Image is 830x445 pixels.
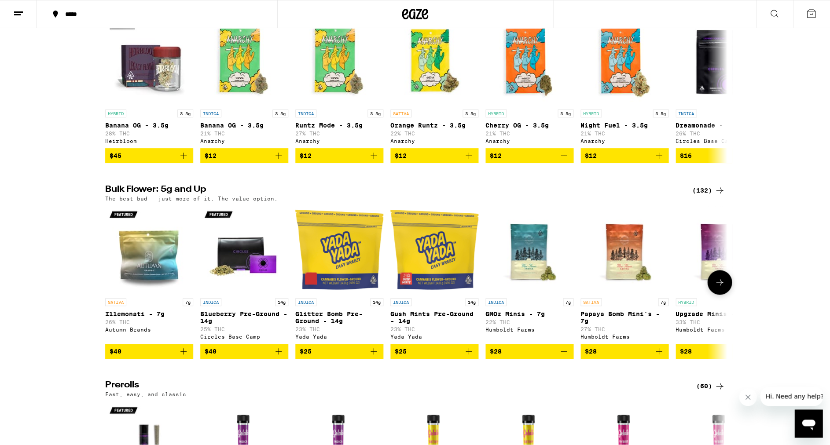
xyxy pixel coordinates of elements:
p: HYBRID [676,298,697,306]
div: Humboldt Farms [485,327,573,332]
p: 14g [465,298,478,306]
img: Humboldt Farms - GMOz Minis - 7g [485,206,573,294]
button: Add to bag [295,148,383,163]
button: Add to bag [580,148,668,163]
img: Yada Yada - Glitter Bomb Pre-Ground - 14g [295,206,383,294]
p: 23% THC [390,326,478,332]
span: $16 [680,152,692,159]
img: Heirbloom - Banana OG - 3.5g [105,17,193,105]
button: Add to bag [676,148,764,163]
a: Open page for Banana OG - 3.5g from Anarchy [200,17,288,148]
iframe: Message from company [760,387,823,406]
p: The best bud - just more of it. The value option. [105,196,278,201]
p: INDICA [295,109,316,117]
p: INDICA [200,298,221,306]
div: Yada Yada [295,334,383,339]
p: Illemonati - 7g [105,310,193,317]
a: Open page for Blueberry Pre-Ground - 14g from Circles Base Camp [200,206,288,344]
p: SATIVA [105,298,126,306]
p: Banana OG - 3.5g [200,122,288,129]
span: $45 [110,152,121,159]
p: INDICA [200,109,221,117]
p: 21% THC [580,131,668,136]
p: 14g [370,298,383,306]
button: Add to bag [105,148,193,163]
p: Upgrade Minis - 7g [676,310,764,317]
p: 21% THC [200,131,288,136]
img: Anarchy - Runtz Mode - 3.5g [295,17,383,105]
span: $28 [490,348,502,355]
img: Anarchy - Banana OG - 3.5g [200,17,288,105]
span: Hi. Need any help? [5,6,63,13]
span: $12 [205,152,217,159]
button: Add to bag [105,344,193,359]
span: $12 [300,152,312,159]
img: Anarchy - Orange Runtz - 3.5g [390,17,478,105]
p: 28% THC [105,131,193,136]
div: Heirbloom [105,138,193,144]
button: Add to bag [200,148,288,163]
img: Yada Yada - Gush Mints Pre-Ground - 14g [390,206,478,294]
a: Open page for GMOz Minis - 7g from Humboldt Farms [485,206,573,344]
div: Anarchy [580,138,668,144]
span: $25 [300,348,312,355]
img: Circles Base Camp - Dreamonade - 3.5g [676,17,764,105]
a: Open page for Night Fuel - 3.5g from Anarchy [580,17,668,148]
a: (132) [692,185,725,196]
div: Yada Yada [390,334,478,339]
a: Open page for Papaya Bomb Mini's - 7g from Humboldt Farms [580,206,668,344]
p: 3.5g [177,109,193,117]
p: 25% THC [200,326,288,332]
img: Humboldt Farms - Papaya Bomb Mini's - 7g [580,206,668,294]
div: Anarchy [485,138,573,144]
p: SATIVA [580,298,602,306]
p: 7g [563,298,573,306]
a: Open page for Cherry OG - 3.5g from Anarchy [485,17,573,148]
a: Open page for Runtz Mode - 3.5g from Anarchy [295,17,383,148]
div: Autumn Brands [105,327,193,332]
p: 14g [275,298,288,306]
iframe: Button to launch messaging window [794,409,823,438]
p: 22% THC [390,131,478,136]
div: Anarchy [390,138,478,144]
p: 23% THC [295,326,383,332]
p: 3.5g [558,109,573,117]
p: 22% THC [485,319,573,325]
div: (60) [696,381,725,391]
p: 33% THC [676,319,764,325]
p: GMOz Minis - 7g [485,310,573,317]
button: Add to bag [390,344,478,359]
p: HYBRID [580,109,602,117]
p: Banana OG - 3.5g [105,122,193,129]
p: 7g [183,298,193,306]
h2: Bulk Flower: 5g and Up [105,185,682,196]
p: 27% THC [580,326,668,332]
p: Orange Runtz - 3.5g [390,122,478,129]
div: Anarchy [200,138,288,144]
p: INDICA [295,298,316,306]
span: $40 [205,348,217,355]
span: $25 [395,348,407,355]
p: SATIVA [390,109,411,117]
p: INDICA [390,298,411,306]
span: $28 [585,348,597,355]
button: Add to bag [485,344,573,359]
p: 7g [658,298,668,306]
span: $12 [585,152,597,159]
div: Circles Base Camp [200,334,288,339]
p: 3.5g [653,109,668,117]
p: Night Fuel - 3.5g [580,122,668,129]
p: Fast, easy, and classic. [105,391,190,397]
p: 21% THC [485,131,573,136]
span: $28 [680,348,692,355]
span: $40 [110,348,121,355]
a: Open page for Glitter Bomb Pre-Ground - 14g from Yada Yada [295,206,383,344]
iframe: Close message [739,388,757,406]
p: Runtz Mode - 3.5g [295,122,383,129]
p: Cherry OG - 3.5g [485,122,573,129]
img: Humboldt Farms - Upgrade Minis - 7g [676,206,764,294]
p: 26% THC [105,319,193,325]
img: Autumn Brands - Illemonati - 7g [105,206,193,294]
p: HYBRID [105,109,126,117]
p: Papaya Bomb Mini's - 7g [580,310,668,325]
